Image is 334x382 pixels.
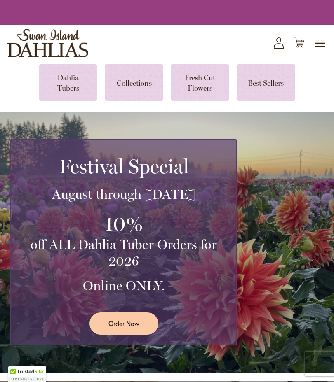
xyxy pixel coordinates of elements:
a: Order Now [89,312,158,334]
h3: off ALL Dahlia Tuber Orders for 2026 [21,236,226,269]
a: store logo [7,29,88,57]
h2: Festival Special [21,155,226,178]
h3: Online ONLY. [21,277,226,294]
h3: 10% [21,211,226,237]
h3: August through [DATE] [21,186,226,203]
span: Order Now [108,319,139,328]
